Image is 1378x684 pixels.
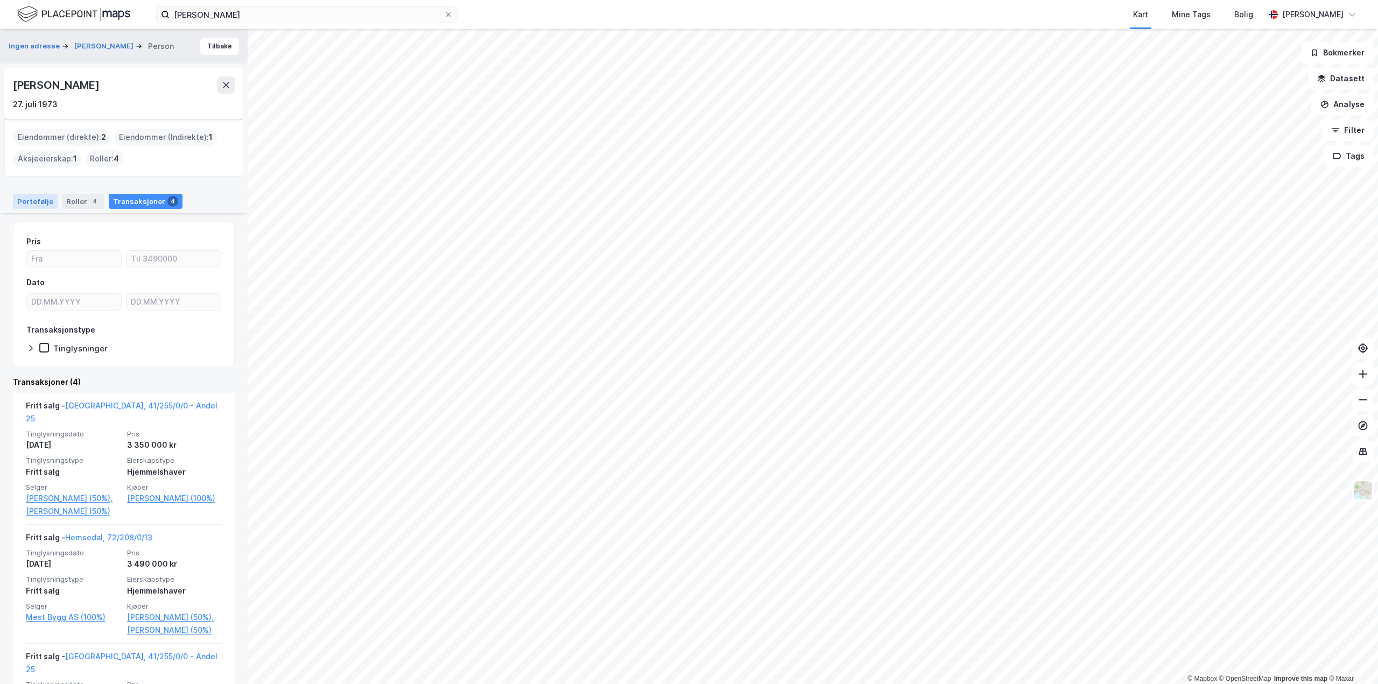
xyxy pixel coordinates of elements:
input: Til 3490000 [126,251,221,267]
a: [PERSON_NAME] (50%) [127,624,222,637]
span: 2 [101,131,106,144]
a: Mest Bygg AS (100%) [26,611,121,624]
span: Tinglysningsdato [26,429,121,439]
a: Improve this map [1274,675,1327,682]
a: OpenStreetMap [1219,675,1271,682]
div: Tinglysninger [53,343,108,354]
button: [PERSON_NAME] [74,41,136,52]
span: 4 [114,152,119,165]
button: Ingen adresse [9,41,62,52]
div: [PERSON_NAME] [13,76,101,94]
div: Fritt salg - [26,650,222,680]
img: logo.f888ab2527a4732fd821a326f86c7f29.svg [17,5,130,24]
input: DD.MM.YYYY [27,294,121,310]
button: Tags [1324,145,1374,167]
div: Fritt salg - [26,531,152,548]
span: 1 [73,152,77,165]
a: [GEOGRAPHIC_DATA], 41/255/0/0 - Andel 25 [26,401,217,423]
div: 3 350 000 kr [127,439,222,452]
div: Roller [62,194,104,209]
div: Aksjeeierskap : [13,150,81,167]
a: [PERSON_NAME] (50%) [26,505,121,518]
div: Roller : [86,150,123,167]
input: Søk på adresse, matrikkel, gårdeiere, leietakere eller personer [170,6,444,23]
img: Z [1353,480,1373,500]
a: [PERSON_NAME] (50%), [26,492,121,505]
button: Analyse [1311,94,1374,115]
div: Pris [26,235,41,248]
div: Hjemmelshaver [127,584,222,597]
div: Eiendommer (Indirekte) : [115,129,217,146]
div: Fritt salg - [26,399,222,429]
iframe: Chat Widget [1324,632,1378,684]
div: [DATE] [26,558,121,570]
span: Selger [26,602,121,611]
button: Bokmerker [1301,42,1374,64]
span: Eierskapstype [127,575,222,584]
div: Bolig [1234,8,1253,21]
span: Pris [127,548,222,558]
span: Tinglysningstype [26,456,121,465]
span: Pris [127,429,222,439]
div: Hjemmelshaver [127,466,222,478]
div: Fritt salg [26,584,121,597]
span: Kjøper [127,483,222,492]
span: Eierskapstype [127,456,222,465]
span: Tinglysningstype [26,575,121,584]
input: Fra [27,251,121,267]
input: DD.MM.YYYY [126,294,221,310]
span: 1 [209,131,213,144]
button: Filter [1322,119,1374,141]
div: Mine Tags [1172,8,1211,21]
div: Transaksjoner [109,194,182,209]
div: [DATE] [26,439,121,452]
div: 27. juli 1973 [13,98,58,111]
a: [PERSON_NAME] (50%), [127,611,222,624]
div: [PERSON_NAME] [1282,8,1344,21]
div: Person [148,40,174,53]
button: Datasett [1308,68,1374,89]
div: Fritt salg [26,466,121,478]
a: Mapbox [1187,675,1217,682]
div: 4 [167,196,178,207]
div: Dato [26,276,45,289]
div: Transaksjonstype [26,323,95,336]
a: [PERSON_NAME] (100%) [127,492,222,505]
button: Tilbake [200,38,239,55]
div: Portefølje [13,194,58,209]
div: Eiendommer (direkte) : [13,129,110,146]
div: Transaksjoner (4) [13,376,235,389]
span: Selger [26,483,121,492]
div: 4 [89,196,100,207]
div: Kart [1133,8,1148,21]
div: 3 490 000 kr [127,558,222,570]
a: Hemsedal, 72/208/0/13 [65,533,152,542]
span: Kjøper [127,602,222,611]
a: [GEOGRAPHIC_DATA], 41/255/0/0 - Andel 25 [26,652,217,674]
span: Tinglysningsdato [26,548,121,558]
